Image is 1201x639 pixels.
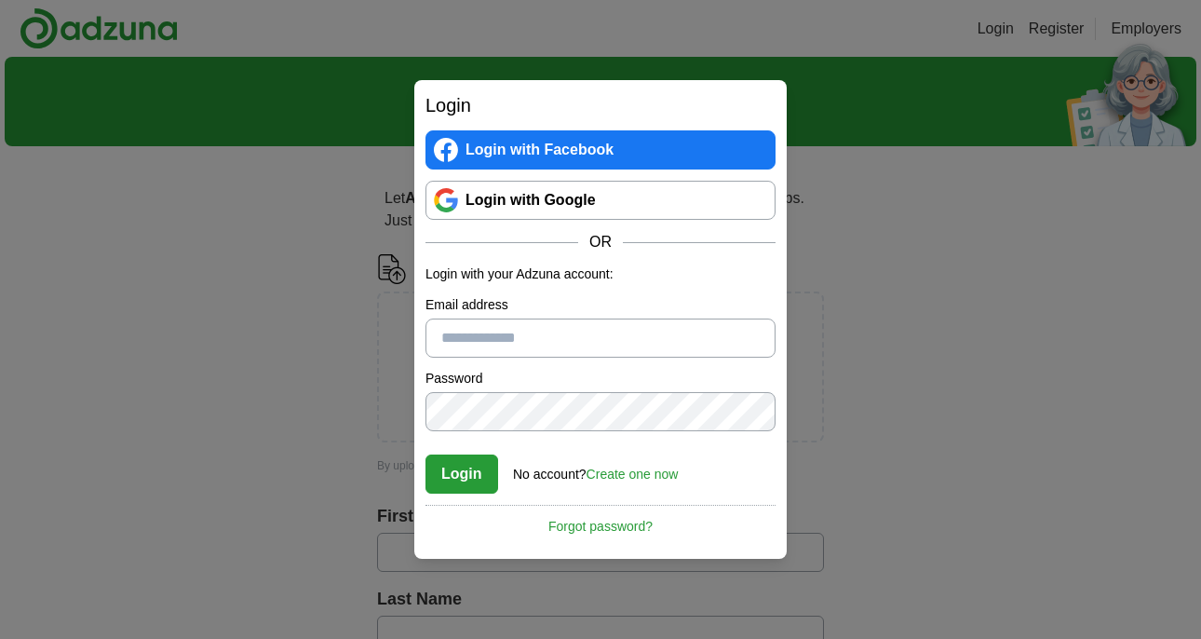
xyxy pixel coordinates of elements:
button: Login [425,455,498,494]
a: Login with Google [425,181,776,220]
p: Login with your Adzuna account: [425,265,776,284]
div: No account? [513,454,678,484]
label: Password [425,369,776,388]
label: Email address [425,295,776,315]
a: Create one now [587,467,679,482]
a: Login with Facebook [425,130,776,170]
h2: Login [425,91,776,119]
span: OR [578,231,623,253]
a: Forgot password? [425,505,776,537]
